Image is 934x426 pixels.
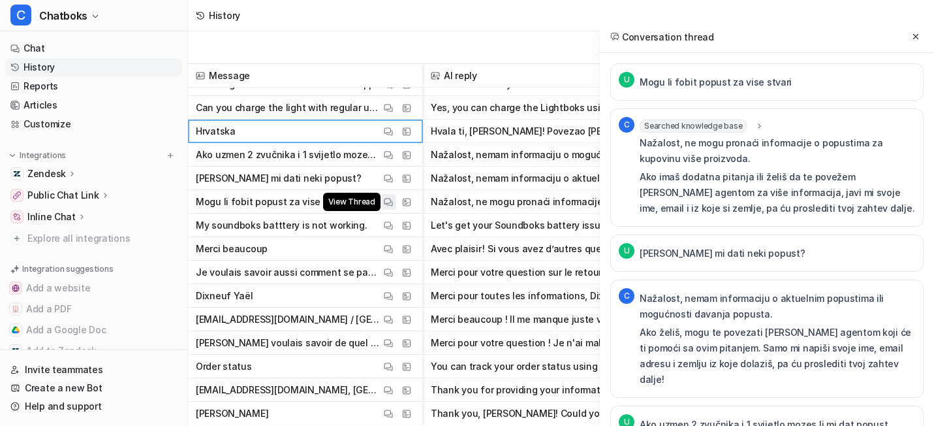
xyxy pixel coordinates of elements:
[13,191,21,199] img: Public Chat Link
[196,167,361,190] p: [PERSON_NAME] mi dati neki popust?
[13,170,21,178] img: Zendesk
[196,120,236,143] p: Hrvatska
[640,325,915,387] p: Ako želiš, mogu te povezati [PERSON_NAME] agentom koji će ti pomoći sa ovim pitanjem. Samo mi nap...
[640,120,747,133] span: Searched knowledge base
[22,263,113,275] p: Integration suggestions
[5,149,70,162] button: Integrations
[196,402,268,425] p: [PERSON_NAME]
[431,190,685,214] button: Nažalost, ne mogu pronaći informacije o popustima za kupovinu više proizvoda. Ako imaš dodatna pi...
[63,16,89,29] p: Active
[27,167,66,180] p: Zendesk
[41,368,52,378] button: Gif picker
[431,308,685,331] button: Merci beaucoup ! Il me manque juste votre prénom et nom pour transmettre votre demande à notre éq...
[5,39,182,57] a: Chat
[166,151,175,160] img: menu_add.svg
[619,288,634,304] span: C
[5,96,182,114] a: Articles
[5,58,182,76] a: History
[196,214,367,237] p: My soundboks batttery is not working.
[431,261,685,284] button: Merci pour votre question sur le retour sous garantie ! Voici comment se passe le processus de re...
[5,397,182,416] a: Help and support
[323,193,381,211] span: View Thread
[196,237,268,261] p: Merci beaucoup
[640,246,805,261] p: [PERSON_NAME] mi dati neki popust?
[196,378,381,402] p: [EMAIL_ADDRESS][DOMAIN_NAME], [GEOGRAPHIC_DATA], i Do not have a Order number. But i have a Team ...
[5,361,182,379] a: Invite teammates
[8,151,17,160] img: expand menu
[27,228,177,249] span: Explore all integrations
[431,214,685,237] button: Let's get your Soundboks battery issue sorted! Please check which battery model you have: - If yo...
[8,5,33,30] button: go back
[20,368,31,378] button: Emoji picker
[209,8,240,22] div: History
[21,251,204,276] div: Hi [PERSON_NAME], ​
[62,368,72,378] button: Upload attachment
[13,213,21,221] img: Inline Chat
[12,326,20,334] img: Add a Google Doc
[640,135,915,167] p: Nažalost, ne mogu pronaći informacije o popustima za kupovinu više proizvoda.
[381,194,396,210] button: View Thread
[640,74,792,90] p: Mogu li fobit popust za vise stvari
[431,402,685,425] button: Thank you, [PERSON_NAME]! Could you please also provide your email address, country, and order nu...
[5,319,182,340] button: Add a Google DocAdd a Google Doc
[196,190,348,214] p: Mogu li fobit popust za vise stvari
[5,340,182,361] button: Add to ZendeskAdd to Zendesk
[193,64,417,88] span: Message
[12,305,20,313] img: Add a PDF
[196,331,381,355] p: [PERSON_NAME] voulais savoir de quel durée sont les garanties constructeur de vos enceintes sound...
[431,120,685,143] button: Hvala ti, [PERSON_NAME]! Povezao [PERSON_NAME] te [PERSON_NAME] agentom. Naš [PERSON_NAME] će ti ...
[27,210,76,223] p: Inline Chat
[196,355,252,378] p: Order status
[196,284,253,308] p: Dixneuf Yaël
[196,96,381,120] p: Can you charge the light with regular usb c
[12,284,20,292] img: Add a website
[63,7,91,16] h1: eesel
[10,56,251,243] div: leonie@soundboks.com says…
[196,308,381,331] p: [EMAIL_ADDRESS][DOMAIN_NAME] / [GEOGRAPHIC_DATA]
[12,347,20,355] img: Add to Zendesk
[204,5,229,30] button: Home
[640,169,915,216] p: Ako imaš dodatna pitanja ili želiš da te povežem [PERSON_NAME] agentom za više informacija, javi ...
[10,232,23,245] img: explore all integrations
[640,291,915,322] p: Nažalost, nemam informaciju o aktuelnim popustima ili mogućnosti davanja popusta.
[224,363,245,384] button: Send a message…
[5,299,182,319] button: Add a PDFAdd a PDF
[619,117,634,133] span: C
[428,64,688,88] span: AI reply
[37,7,58,28] img: Profile image for eesel
[27,189,99,202] p: Public Chat Link
[610,30,714,44] h2: Conversation thread
[431,167,685,190] button: Nažalost, nemam informaciju o aktuelnim popustima ili mogućnosti davanja popusta. Ako želiš, mogu...
[5,278,182,299] button: Add a websiteAdd a website
[431,378,685,402] button: Thank you for providing your information, [PERSON_NAME]. I've escalated your request to our suppo...
[196,261,381,284] p: Je voulais savoir aussi comment se passe les retours garantie
[39,7,87,25] span: Chatboks
[431,331,685,355] button: Merci pour votre question ! Je n'ai malheureusement pas l'information sur la durée de la garantie...
[5,379,182,397] a: Create a new Bot
[5,229,182,248] a: Explore all integrations
[5,115,182,133] a: Customize
[619,72,634,88] span: U
[431,284,685,308] button: Merci pour toutes les informations, Dixneuf Yaël ! J’ai transmis votre demande à notre équipe. Un...
[11,340,250,363] textarea: Message…
[196,143,381,167] p: Ako uzmen 2 zvučnika i 1 svijetlo mozes li mi dat popust
[431,355,685,378] button: You can track your order status using the tracking link sent to your email once your order has sh...
[431,143,685,167] button: Nažalost, nemam informaciju o mogućnosti davanja popusta za kupovinu 2 zvučnika i jednog svjetla....
[10,5,31,25] span: C
[229,5,253,29] div: Close
[5,77,182,95] a: Reports
[431,237,685,261] button: Avec plaisir ! Si vous avez d’autres questions, n’hésitez pas à revenir vers nous. Belle journée ...
[619,243,634,259] span: U
[20,150,66,161] p: Integrations
[431,96,685,120] button: Yes, you can charge the Lightboks using a regular USB-C charger. Please note that a charger is no...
